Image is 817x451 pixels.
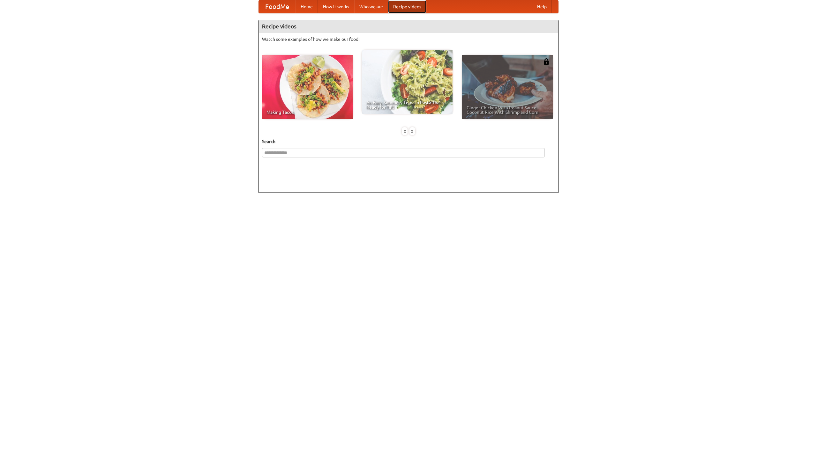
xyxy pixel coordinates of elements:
h5: Search [262,138,555,145]
h4: Recipe videos [259,20,558,33]
span: An Easy, Summery Tomato Pasta That's Ready for Fall [366,100,448,109]
img: 483408.png [543,58,550,65]
a: Who we are [354,0,388,13]
p: Watch some examples of how we make our food! [262,36,555,42]
a: An Easy, Summery Tomato Pasta That's Ready for Fall [362,50,453,114]
a: How it works [318,0,354,13]
a: Making Tacos [262,55,353,119]
a: Help [532,0,552,13]
a: Home [296,0,318,13]
span: Making Tacos [266,110,348,114]
div: » [409,127,415,135]
div: « [402,127,408,135]
a: Recipe videos [388,0,426,13]
a: FoodMe [259,0,296,13]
